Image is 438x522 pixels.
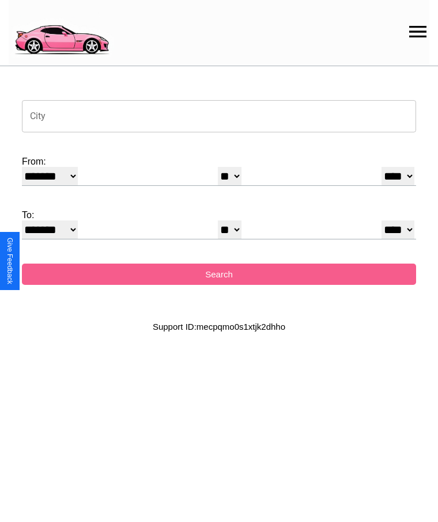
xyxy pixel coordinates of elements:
p: Support ID: mecpqmo0s1xtjk2dhho [153,319,285,334]
label: To: [22,210,416,220]
img: logo [9,6,114,58]
label: From: [22,157,416,167]
button: Search [22,264,416,285]
div: Give Feedback [6,238,14,284]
